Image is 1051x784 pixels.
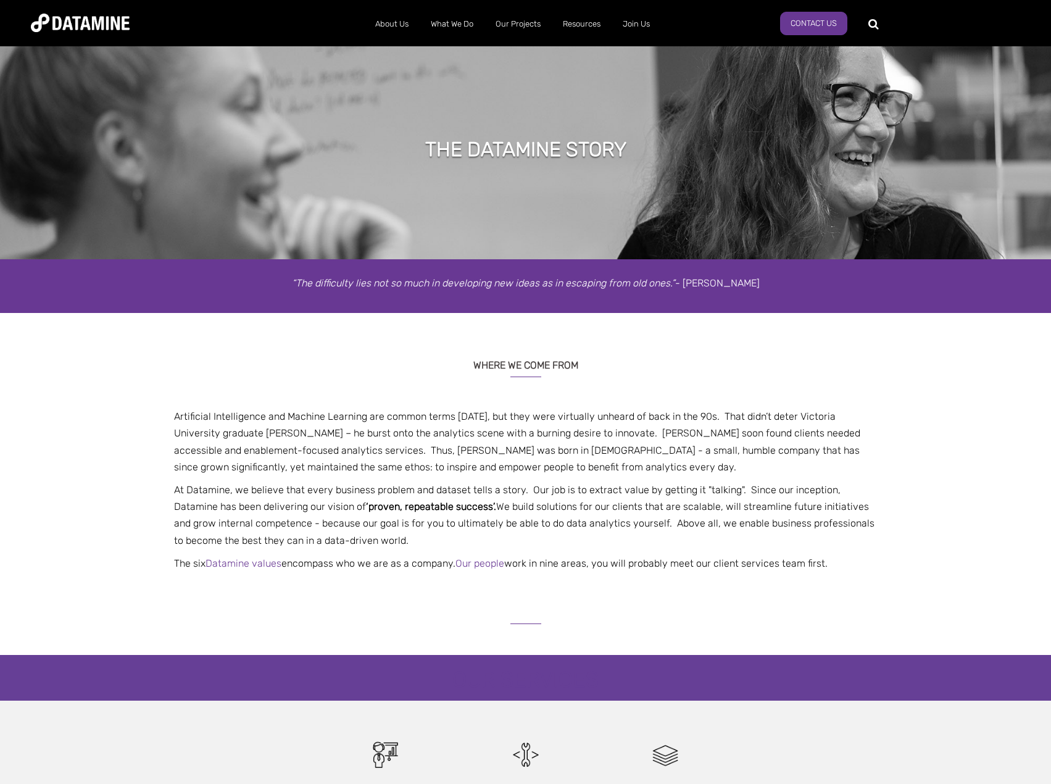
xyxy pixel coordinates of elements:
[612,8,661,40] a: Join Us
[165,275,887,291] p: - [PERSON_NAME]
[165,555,887,572] p: The six encompass who we are as a company. work in nine areas, you will probably meet our client ...
[440,668,611,695] h4: Our services
[499,727,552,783] img: Development.png
[165,344,887,377] h3: WHERE WE COME FROM
[552,8,612,40] a: Resources
[165,408,887,475] p: Artificial Intelligence and Machine Learning are common terms [DATE], but they were virtually unh...
[425,136,626,163] h1: THE DATAMINE STORY
[420,8,484,40] a: What We Do
[31,14,130,32] img: Datamine
[639,727,692,783] img: Platform.png
[206,557,281,569] a: Datamine values
[165,482,887,549] p: At Datamine, we believe that every business problem and dataset tells a story. Our job is to extr...
[359,727,412,783] img: Workshop.png
[364,8,420,40] a: About Us
[780,12,847,35] a: Contact Us
[484,8,552,40] a: Our Projects
[366,501,496,512] span: ‘proven, repeatable success’.
[455,557,504,569] a: Our people
[292,277,675,289] em: “The difficulty lies not so much in developing new ideas as in escaping from old ones.”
